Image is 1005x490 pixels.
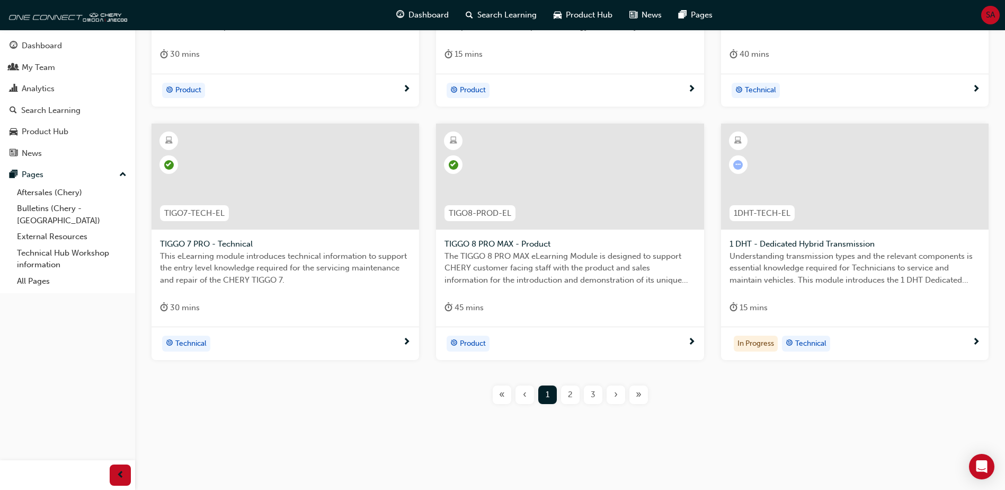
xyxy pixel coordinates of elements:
[721,124,989,360] a: 1DHT-TECH-EL1 DHT - Dedicated Hybrid TransmissionUnderstanding transmission types and the relevan...
[734,336,778,352] div: In Progress
[165,134,173,148] span: learningResourceType_ELEARNING-icon
[614,389,618,401] span: ›
[444,238,695,250] span: TIGGO 8 PRO MAX - Product
[119,168,127,182] span: up-icon
[559,386,582,404] button: Page 2
[582,386,604,404] button: Page 3
[545,4,621,26] a: car-iconProduct Hub
[160,48,168,61] span: duration-icon
[972,338,980,347] span: next-icon
[536,386,559,404] button: Page 1
[621,4,670,26] a: news-iconNews
[10,127,17,137] span: car-icon
[499,389,505,401] span: «
[460,84,486,97] span: Product
[450,337,458,351] span: target-icon
[969,454,994,479] div: Open Intercom Messenger
[629,8,637,22] span: news-icon
[554,8,562,22] span: car-icon
[691,9,713,21] span: Pages
[166,337,173,351] span: target-icon
[450,84,458,98] span: target-icon
[22,126,68,138] div: Product Hub
[786,337,793,351] span: target-icon
[22,147,42,160] div: News
[449,207,511,220] span: TIGO8-PROD-EL
[513,386,536,404] button: Previous page
[466,8,473,22] span: search-icon
[10,63,17,73] span: people-icon
[160,238,411,250] span: TIGGO 7 PRO - Technical
[730,48,769,61] div: 40 mins
[795,338,826,350] span: Technical
[4,58,131,77] a: My Team
[13,185,131,201] a: Aftersales (Chery)
[403,338,411,347] span: next-icon
[566,9,612,21] span: Product Hub
[730,238,980,250] span: 1 DHT - Dedicated Hybrid Transmission
[164,207,225,220] span: TIGO7-TECH-EL
[4,36,131,56] a: Dashboard
[735,84,743,98] span: target-icon
[160,250,411,286] span: This eLearning module introduces technical information to support the entry level knowledge requi...
[546,389,549,401] span: 1
[22,169,43,181] div: Pages
[734,134,742,148] span: learningResourceType_ELEARNING-icon
[160,301,168,314] span: duration-icon
[22,83,55,95] div: Analytics
[444,301,484,314] div: 45 mins
[449,160,458,170] span: learningRecordVerb_PASS-icon
[444,301,452,314] span: duration-icon
[591,389,595,401] span: 3
[688,85,696,94] span: next-icon
[733,160,743,170] span: learningRecordVerb_ATTEMPT-icon
[396,8,404,22] span: guage-icon
[670,4,721,26] a: pages-iconPages
[152,124,419,360] a: TIGO7-TECH-ELTIGGO 7 PRO - TechnicalThis eLearning module introduces technical information to sup...
[164,160,174,170] span: learningRecordVerb_PASS-icon
[5,4,127,25] img: oneconnect
[13,200,131,229] a: Bulletins (Chery - [GEOGRAPHIC_DATA])
[642,9,662,21] span: News
[688,338,696,347] span: next-icon
[4,165,131,185] button: Pages
[568,389,573,401] span: 2
[730,301,737,314] span: duration-icon
[972,85,980,94] span: next-icon
[22,40,62,52] div: Dashboard
[604,386,627,404] button: Next page
[636,389,642,401] span: »
[4,79,131,99] a: Analytics
[160,48,200,61] div: 30 mins
[4,34,131,165] button: DashboardMy TeamAnalyticsSearch LearningProduct HubNews
[403,85,411,94] span: next-icon
[13,229,131,245] a: External Resources
[444,48,452,61] span: duration-icon
[4,122,131,142] a: Product Hub
[730,48,737,61] span: duration-icon
[491,386,513,404] button: First page
[175,338,207,350] span: Technical
[10,106,17,116] span: search-icon
[388,4,457,26] a: guage-iconDashboard
[734,207,790,220] span: 1DHT-TECH-EL
[4,144,131,163] a: News
[13,245,131,273] a: Technical Hub Workshop information
[408,9,449,21] span: Dashboard
[22,62,55,74] div: My Team
[10,170,17,180] span: pages-icon
[477,9,537,21] span: Search Learning
[436,124,704,360] a: TIGO8-PROD-ELTIGGO 8 PRO MAX - ProductThe TIGGO 8 PRO MAX eLearning Module is designed to support...
[21,104,81,117] div: Search Learning
[160,301,200,314] div: 30 mins
[986,9,995,21] span: SA
[745,84,776,97] span: Technical
[450,134,457,148] span: learningResourceType_ELEARNING-icon
[117,469,124,482] span: prev-icon
[10,41,17,51] span: guage-icon
[444,250,695,286] span: The TIGGO 8 PRO MAX eLearning Module is designed to support CHERY customer facing staff with the ...
[730,250,980,286] span: Understanding transmission types and the relevant components is essential knowledge required for ...
[444,48,483,61] div: 15 mins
